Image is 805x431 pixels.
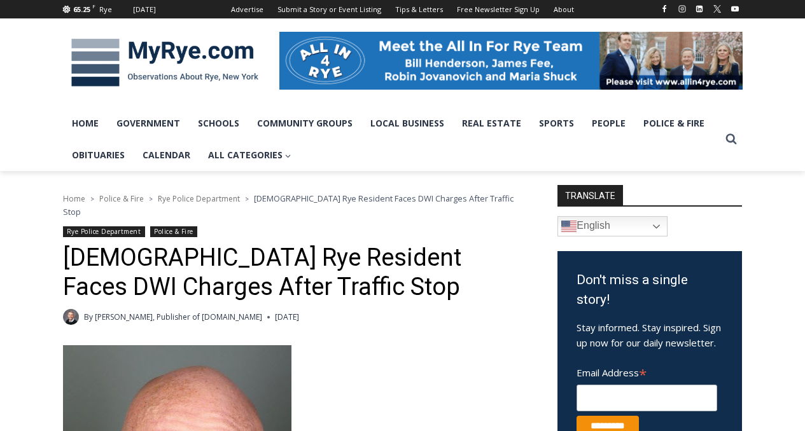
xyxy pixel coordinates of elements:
a: Sports [530,107,583,139]
a: Schools [189,107,248,139]
a: Home [63,107,108,139]
a: Linkedin [692,1,707,17]
a: [PERSON_NAME], Publisher of [DOMAIN_NAME] [95,311,262,322]
a: Rye Police Department [158,193,240,204]
span: All Categories [208,148,291,162]
a: Instagram [675,1,690,17]
a: Rye Police Department [63,226,145,237]
button: View Search Form [720,128,743,151]
span: > [245,195,249,203]
a: YouTube [727,1,743,17]
a: English [557,216,668,236]
img: All in for Rye [279,32,743,89]
span: > [149,195,153,203]
h1: [DEMOGRAPHIC_DATA] Rye Resident Faces DWI Charges After Traffic Stop [63,243,524,301]
span: F [92,3,95,10]
span: > [90,195,94,203]
a: X [710,1,725,17]
h3: Don't miss a single story! [577,270,723,310]
a: Author image [63,309,79,325]
span: 65.25 [73,4,90,14]
span: [DEMOGRAPHIC_DATA] Rye Resident Faces DWI Charges After Traffic Stop [63,193,514,217]
strong: TRANSLATE [557,185,623,205]
a: Police & Fire [99,193,144,204]
a: People [583,107,634,139]
span: By [84,311,93,323]
a: All Categories [199,139,300,171]
a: Obituaries [63,139,134,171]
a: Community Groups [248,107,361,139]
time: [DATE] [275,311,299,323]
nav: Primary Navigation [63,107,720,172]
a: Real Estate [453,107,530,139]
img: MyRye.com [63,30,267,96]
label: Email Address [577,360,717,383]
p: Stay informed. Stay inspired. Sign up now for our daily newsletter. [577,320,723,350]
nav: Breadcrumbs [63,192,524,218]
a: Government [108,107,189,139]
a: Police & Fire [150,226,197,237]
div: Rye [99,4,112,15]
a: Calendar [134,139,199,171]
img: en [561,219,577,234]
a: Local Business [361,107,453,139]
a: Home [63,193,85,204]
a: Facebook [657,1,672,17]
a: Police & Fire [634,107,713,139]
div: [DATE] [133,4,156,15]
